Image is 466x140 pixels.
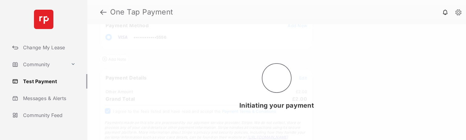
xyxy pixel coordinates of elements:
a: Messages & Alerts [10,91,87,106]
strong: One Tap Payment [110,8,173,16]
a: Community [10,57,68,72]
a: Community Feed [10,108,87,122]
a: Change My Lease [10,40,87,55]
span: Initiating your payment [239,102,314,109]
img: svg+xml;base64,PHN2ZyB4bWxucz0iaHR0cDovL3d3dy53My5vcmcvMjAwMC9zdmciIHdpZHRoPSI2NCIgaGVpZ2h0PSI2NC... [34,10,53,29]
a: Test Payment [10,74,87,89]
a: My Apartment [10,125,68,139]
